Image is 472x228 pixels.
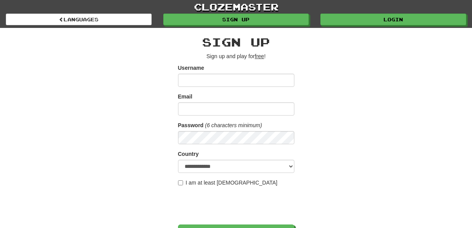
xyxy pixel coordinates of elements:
[6,14,152,25] a: Languages
[178,64,204,72] label: Username
[178,179,278,187] label: I am at least [DEMOGRAPHIC_DATA]
[178,180,183,185] input: I am at least [DEMOGRAPHIC_DATA]
[178,150,199,158] label: Country
[178,36,294,48] h2: Sign up
[178,190,296,221] iframe: reCAPTCHA
[320,14,466,25] a: Login
[178,52,294,60] p: Sign up and play for !
[178,93,192,100] label: Email
[163,14,309,25] a: Sign up
[205,122,262,128] em: (6 characters minimum)
[178,121,204,129] label: Password
[255,53,264,59] u: free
